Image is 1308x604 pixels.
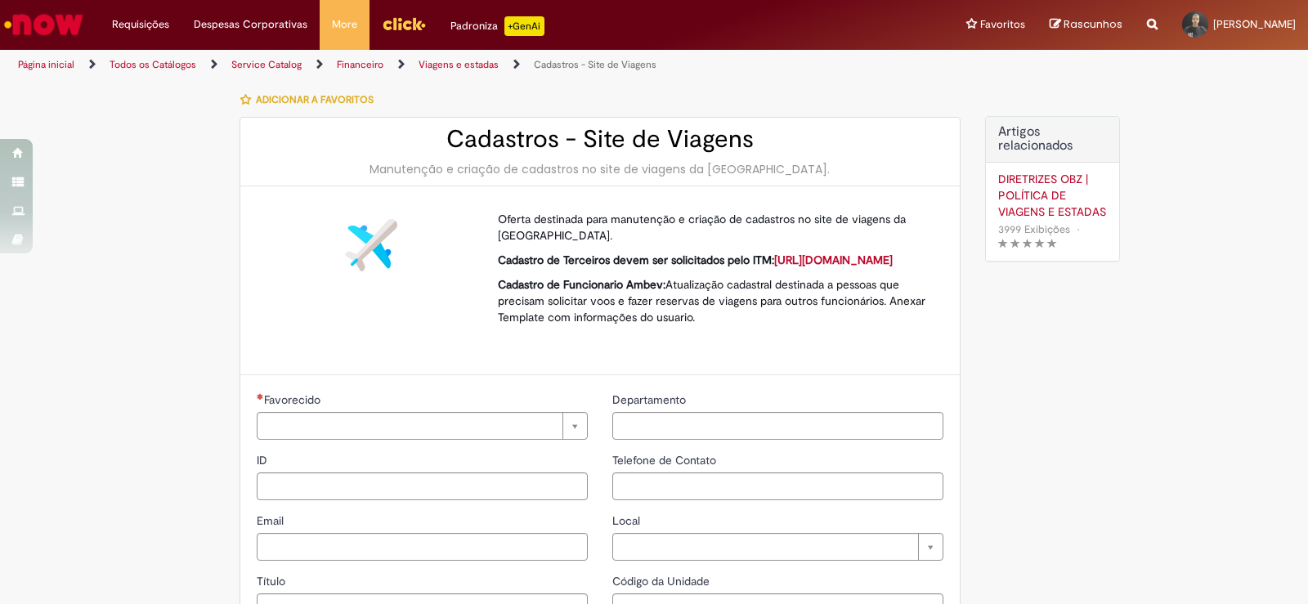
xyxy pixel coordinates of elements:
a: Limpar campo Local [612,533,943,561]
a: Financeiro [337,58,383,71]
strong: Cadastro de Funcionario Ambev: [498,277,665,292]
a: Todos os Catálogos [110,58,196,71]
span: Código da Unidade [612,574,713,588]
img: Cadastros - Site de Viagens [345,219,397,271]
button: Adicionar a Favoritos [240,83,383,117]
span: Requisições [112,16,169,33]
p: Atualização cadastral destinada a pessoas que precisam solicitar voos e fazer reservas de viagens... [498,276,931,325]
a: Limpar campo Favorecido [257,412,588,440]
span: ID [257,453,271,468]
a: Service Catalog [231,58,302,71]
span: 3999 Exibições [998,222,1070,236]
span: Adicionar a Favoritos [256,93,374,106]
span: • [1073,218,1083,240]
span: Local [612,513,643,528]
a: Página inicial [18,58,74,71]
a: Cadastros - Site de Viagens [534,58,656,71]
input: ID [257,472,588,500]
span: Despesas Corporativas [194,16,307,33]
input: Telefone de Contato [612,472,943,500]
input: Email [257,533,588,561]
div: Padroniza [450,16,544,36]
p: Oferta destinada para manutenção e criação de cadastros no site de viagens da [GEOGRAPHIC_DATA]. [498,211,931,244]
a: DIRETRIZES OBZ | POLÍTICA DE VIAGENS E ESTADAS [998,171,1107,220]
span: Telefone de Contato [612,453,719,468]
img: click_logo_yellow_360x200.png [382,11,426,36]
span: Favoritos [980,16,1025,33]
a: Rascunhos [1050,17,1122,33]
span: More [332,16,357,33]
span: Rascunhos [1064,16,1122,32]
p: +GenAi [504,16,544,36]
a: [URL][DOMAIN_NAME] [774,253,893,267]
h3: Artigos relacionados [998,125,1107,154]
span: Departamento [612,392,689,407]
a: Viagens e estadas [419,58,499,71]
span: [PERSON_NAME] [1213,17,1296,31]
h2: Cadastros - Site de Viagens [257,126,943,153]
span: Necessários [257,393,264,400]
ul: Trilhas de página [12,50,860,80]
span: Necessários - Favorecido [264,392,324,407]
input: Departamento [612,412,943,440]
strong: Cadastro de Terceiros devem ser solicitados pelo ITM: [498,253,893,267]
span: Email [257,513,287,528]
div: Manutenção e criação de cadastros no site de viagens da [GEOGRAPHIC_DATA]. [257,161,943,177]
span: Título [257,574,289,588]
img: ServiceNow [2,8,86,41]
